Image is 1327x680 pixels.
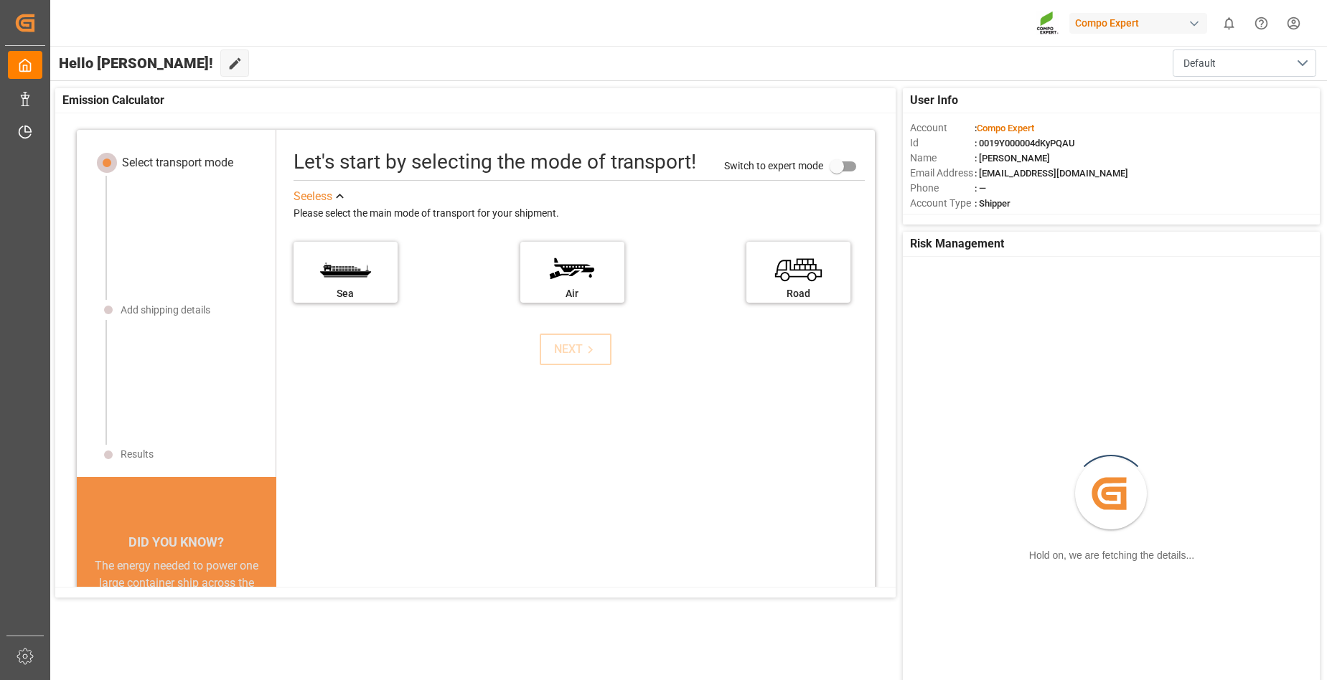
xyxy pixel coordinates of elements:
[910,151,975,166] span: Name
[59,49,213,77] span: Hello [PERSON_NAME]!
[1029,548,1194,563] div: Hold on, we are fetching the details...
[975,183,986,194] span: : —
[121,447,154,462] div: Results
[1245,7,1277,39] button: Help Center
[975,123,1034,133] span: :
[975,168,1128,179] span: : [EMAIL_ADDRESS][DOMAIN_NAME]
[910,196,975,211] span: Account Type
[294,147,696,177] div: Let's start by selecting the mode of transport!
[910,235,1004,252] span: Risk Management
[256,557,276,678] button: next slide / item
[1036,11,1059,36] img: Screenshot%202023-09-29%20at%2010.02.21.png_1712312052.png
[724,159,823,171] span: Switch to expert mode
[975,198,1011,209] span: : Shipper
[294,205,865,222] div: Please select the main mode of transport for your shipment.
[910,181,975,196] span: Phone
[77,527,276,557] div: DID YOU KNOW?
[1069,9,1213,37] button: Compo Expert
[540,334,611,365] button: NEXT
[301,286,390,301] div: Sea
[554,341,598,358] div: NEXT
[975,138,1075,148] span: : 0019Y000004dKyPQAU
[122,154,233,171] div: Select transport mode
[94,557,259,661] div: The energy needed to power one large container ship across the ocean in a single day is the same ...
[754,286,843,301] div: Road
[294,188,332,205] div: See less
[527,286,617,301] div: Air
[1173,49,1316,77] button: open menu
[1183,56,1216,71] span: Default
[910,136,975,151] span: Id
[77,557,97,678] button: previous slide / item
[1213,7,1245,39] button: show 0 new notifications
[62,92,164,109] span: Emission Calculator
[910,121,975,136] span: Account
[910,92,958,109] span: User Info
[910,166,975,181] span: Email Address
[121,303,210,318] div: Add shipping details
[977,123,1034,133] span: Compo Expert
[1069,13,1207,34] div: Compo Expert
[975,153,1050,164] span: : [PERSON_NAME]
